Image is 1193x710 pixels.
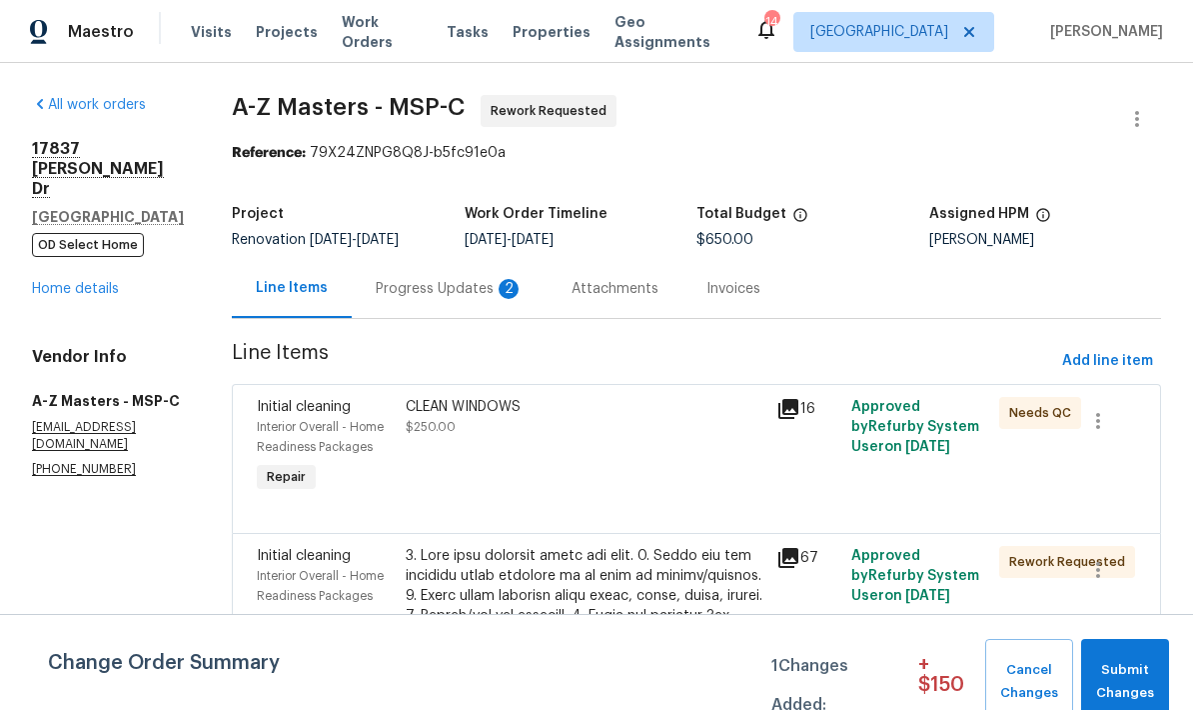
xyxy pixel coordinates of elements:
span: OD Select Home [32,233,144,257]
h5: Assigned HPM [929,207,1029,221]
div: Attachments [572,279,658,299]
span: Maestro [68,22,134,42]
span: [DATE] [465,233,507,247]
span: Rework Requested [491,101,614,121]
div: Progress Updates [376,279,524,299]
span: Visits [191,22,232,42]
span: Renovation [232,233,399,247]
a: All work orders [32,98,146,112]
span: $650.00 [696,233,753,247]
span: Tasks [447,25,489,39]
div: [PERSON_NAME] [929,233,1162,247]
span: Approved by Refurby System User on [851,400,979,454]
div: Invoices [706,279,760,299]
div: 2 [499,279,519,299]
span: Rework Requested [1009,552,1133,572]
span: The hpm assigned to this work order. [1035,207,1051,233]
button: Add line item [1054,343,1161,380]
span: Initial cleaning [257,400,351,414]
span: A-Z Masters - MSP-C [232,95,465,119]
span: [DATE] [512,233,554,247]
span: Add line item [1062,349,1153,374]
span: Cancel Changes [995,659,1062,705]
span: Properties [513,22,591,42]
div: Line Items [256,278,328,298]
div: 14 [764,12,778,32]
span: Repair [259,467,314,487]
span: [DATE] [905,440,950,454]
span: Projects [256,22,318,42]
h5: Total Budget [696,207,786,221]
span: Submit Changes [1091,659,1160,705]
h5: Project [232,207,284,221]
span: [DATE] [310,233,352,247]
h5: A-Z Masters - MSP-C [32,391,184,411]
span: [PERSON_NAME] [1042,22,1163,42]
h5: Work Order Timeline [465,207,607,221]
a: Home details [32,282,119,296]
span: Line Items [232,343,1054,380]
span: [GEOGRAPHIC_DATA] [810,22,948,42]
span: Needs QC [1009,403,1079,423]
span: [DATE] [357,233,399,247]
span: The total cost of line items that have been proposed by Opendoor. This sum includes line items th... [792,207,808,233]
h4: Vendor Info [32,347,184,367]
span: - [465,233,554,247]
span: [DATE] [905,589,950,603]
div: 79X24ZNPG8Q8J-b5fc91e0a [232,143,1161,163]
span: Work Orders [342,12,423,52]
b: Reference: [232,146,306,160]
span: Initial cleaning [257,549,351,563]
span: $250.00 [406,421,456,433]
div: 16 [776,397,838,421]
span: Geo Assignments [614,12,730,52]
div: CLEAN WINDOWS [406,397,765,417]
div: 67 [776,546,838,570]
span: Interior Overall - Home Readiness Packages [257,421,384,453]
span: Approved by Refurby System User on [851,549,979,603]
span: - [310,233,399,247]
span: Interior Overall - Home Readiness Packages [257,570,384,602]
